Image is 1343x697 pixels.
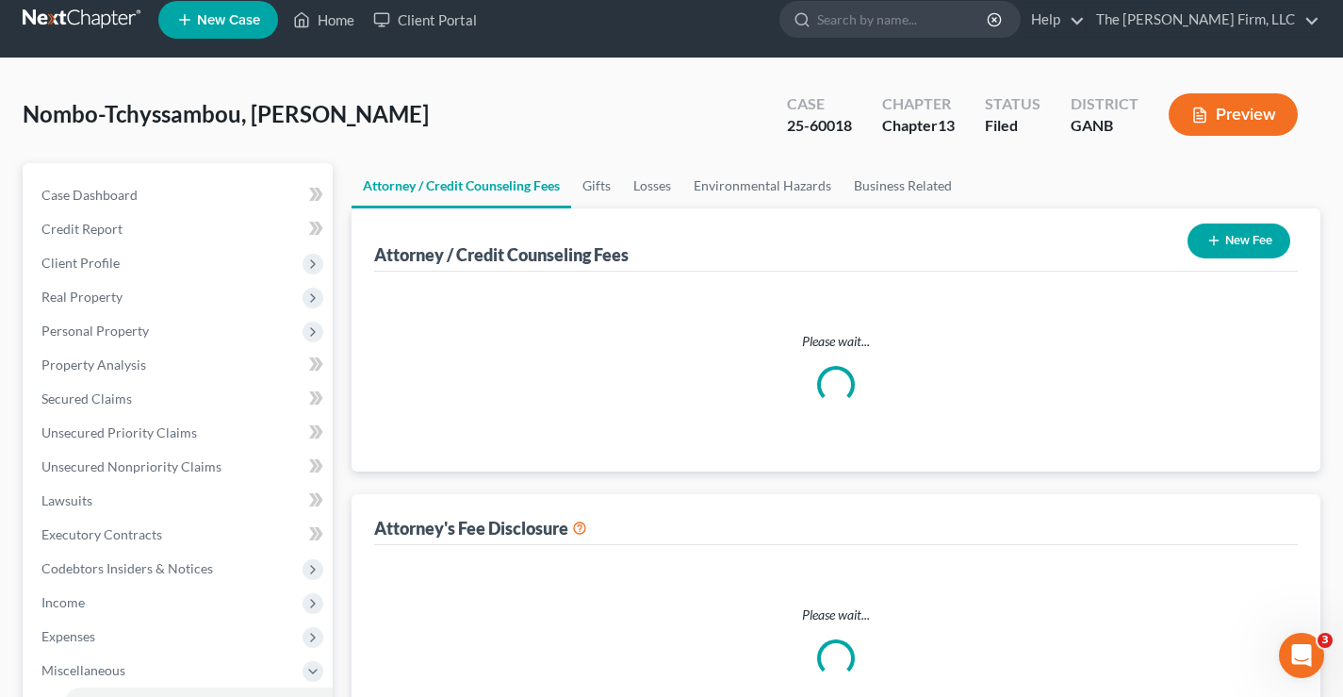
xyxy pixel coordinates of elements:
a: Credit Report [26,212,333,246]
div: 25-60018 [787,115,852,137]
a: Lawsuits [26,484,333,518]
a: Help [1022,3,1085,37]
span: Miscellaneous [41,662,125,678]
a: Environmental Hazards [682,163,843,208]
div: District [1071,93,1138,115]
span: Nombo-Tchyssambou, [PERSON_NAME] [23,100,429,127]
a: The [PERSON_NAME] Firm, LLC [1087,3,1319,37]
span: Executory Contracts [41,526,162,542]
span: Client Profile [41,255,120,271]
span: 3 [1318,633,1333,648]
button: New Fee [1187,224,1290,258]
span: Unsecured Priority Claims [41,424,197,440]
span: Secured Claims [41,390,132,407]
span: Expenses [41,628,95,644]
span: Income [41,594,85,610]
div: Case [787,93,852,115]
a: Losses [622,163,682,208]
input: Search by name... [817,2,990,37]
button: Preview [1169,93,1298,136]
div: Filed [985,115,1040,137]
p: Please wait... [389,332,1283,351]
span: New Case [197,13,260,27]
span: Personal Property [41,323,149,339]
span: Real Property [41,289,123,305]
a: Secured Claims [26,382,333,416]
span: Credit Report [41,221,123,237]
span: Codebtors Insiders & Notices [41,560,213,576]
span: Property Analysis [41,357,146,373]
span: Unsecured Nonpriority Claims [41,458,221,474]
a: Attorney / Credit Counseling Fees [352,163,571,208]
a: Home [284,3,364,37]
iframe: Intercom live chat [1279,633,1324,678]
a: Business Related [843,163,963,208]
a: Property Analysis [26,348,333,382]
a: Client Portal [364,3,486,37]
span: Case Dashboard [41,187,138,203]
div: GANB [1071,115,1138,137]
div: Status [985,93,1040,115]
a: Executory Contracts [26,518,333,552]
div: Attorney's Fee Disclosure [374,517,587,539]
div: Chapter [882,115,955,137]
span: 13 [938,116,955,134]
span: Lawsuits [41,492,92,508]
a: Unsecured Nonpriority Claims [26,450,333,484]
p: Please wait... [389,606,1283,624]
div: Chapter [882,93,955,115]
a: Case Dashboard [26,178,333,212]
a: Gifts [571,163,622,208]
div: Attorney / Credit Counseling Fees [374,243,629,266]
a: Unsecured Priority Claims [26,416,333,450]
